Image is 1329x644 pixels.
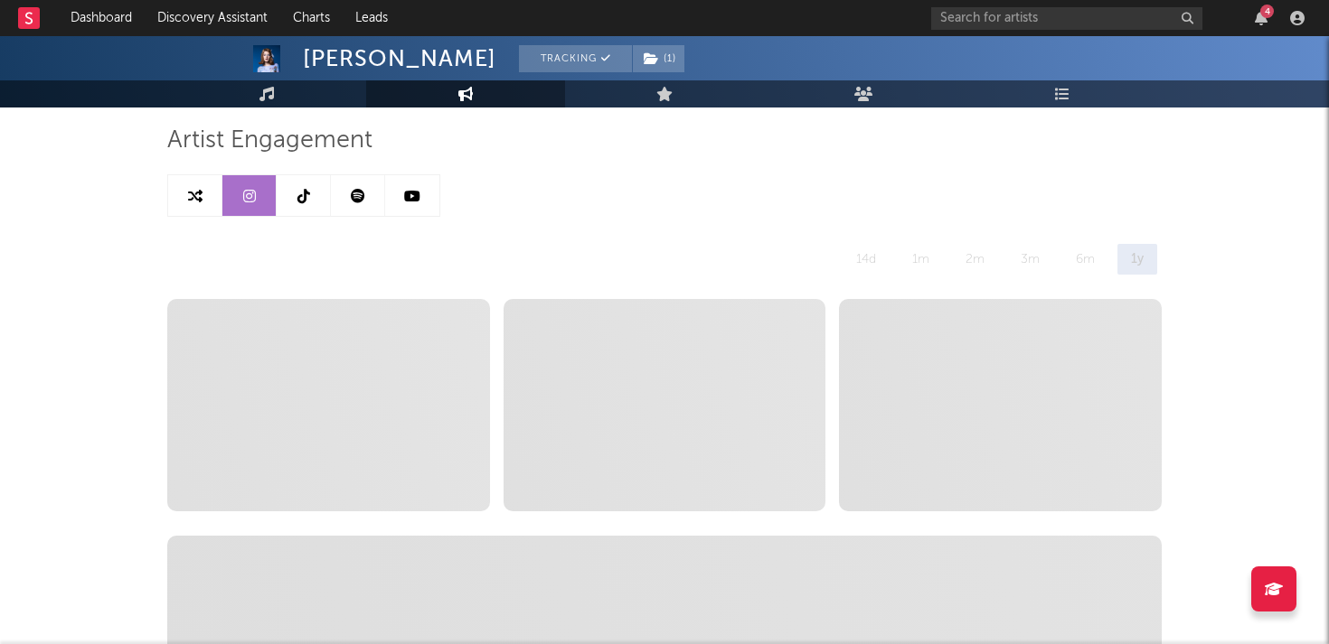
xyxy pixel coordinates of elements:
[632,45,685,72] span: ( 1 )
[1117,244,1157,275] div: 1y
[519,45,632,72] button: Tracking
[931,7,1202,30] input: Search for artists
[1260,5,1274,18] div: 4
[303,45,496,72] div: [PERSON_NAME]
[1007,244,1053,275] div: 3m
[843,244,890,275] div: 14d
[1062,244,1108,275] div: 6m
[633,45,684,72] button: (1)
[899,244,943,275] div: 1m
[167,130,372,152] span: Artist Engagement
[1255,11,1268,25] button: 4
[952,244,998,275] div: 2m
